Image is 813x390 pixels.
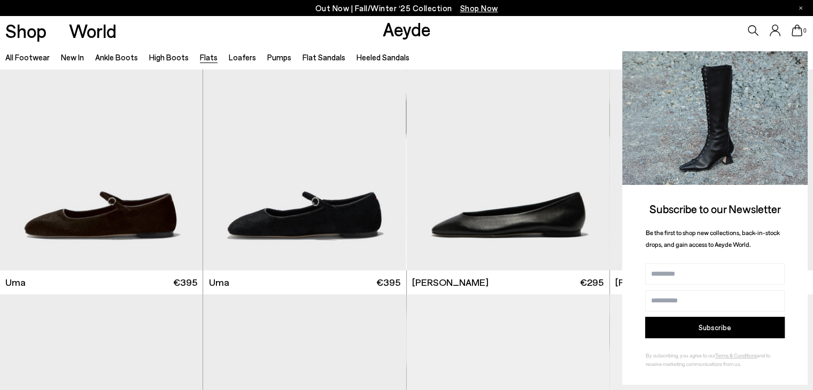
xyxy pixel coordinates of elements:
[203,270,406,294] a: Uma €395
[5,21,47,40] a: Shop
[203,15,406,270] div: 1 / 5
[357,52,409,62] a: Heeled Sandals
[615,276,692,289] span: [PERSON_NAME]
[407,15,609,270] a: 6 / 6 1 / 6 2 / 6 3 / 6 4 / 6 5 / 6 6 / 6 1 / 6 Next slide Previous slide
[610,15,813,270] img: Ellie Almond-Toe Flats
[792,25,802,36] a: 0
[622,51,808,185] img: 2a6287a1333c9a56320fd6e7b3c4a9a9.jpg
[173,276,197,289] span: €395
[149,52,189,62] a: High Boots
[460,3,498,13] span: Navigate to /collections/new-in
[267,52,291,62] a: Pumps
[580,276,603,289] span: €295
[200,52,218,62] a: Flats
[412,276,489,289] span: [PERSON_NAME]
[406,15,608,270] div: 2 / 5
[303,52,345,62] a: Flat Sandals
[649,202,781,215] span: Subscribe to our Newsletter
[203,15,405,270] img: Uma Ponyhair Flats
[229,52,256,62] a: Loafers
[406,15,608,270] img: Uma Ponyhair Flats
[61,52,84,62] a: New In
[69,21,117,40] a: World
[609,15,812,270] img: Ellie Almond-Toe Flats
[376,276,400,289] span: €395
[645,317,785,338] button: Subscribe
[209,276,229,289] span: Uma
[95,52,138,62] a: Ankle Boots
[5,52,50,62] a: All Footwear
[5,276,26,289] span: Uma
[203,15,405,270] div: 2 / 6
[646,229,780,248] span: Be the first to shop new collections, back-in-stock drops, and gain access to Aeyde World.
[315,2,498,15] p: Out Now | Fall/Winter ‘25 Collection
[407,270,609,294] a: [PERSON_NAME] €295
[203,15,406,270] a: 5 / 5 1 / 5 2 / 5 3 / 5 4 / 5 5 / 5 1 / 5 Next slide Previous slide
[203,15,406,270] img: Uma Ponyhair Flats
[715,352,757,358] a: Terms & Conditions
[802,28,808,34] span: 0
[610,270,813,294] a: [PERSON_NAME] €295
[383,18,431,40] a: Aeyde
[609,15,812,270] div: 2 / 6
[407,15,609,270] div: 1 / 6
[407,15,609,270] img: Ellie Almond-Toe Flats
[646,352,715,358] span: By subscribing, you agree to our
